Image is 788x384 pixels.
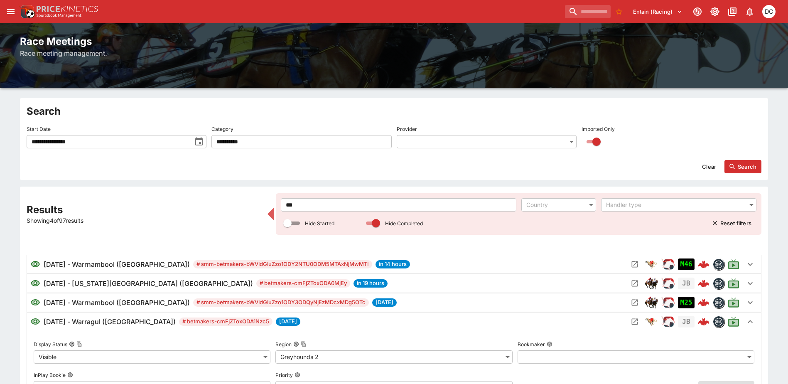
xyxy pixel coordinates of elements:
[518,341,545,348] p: Bookmaker
[728,297,739,308] svg: Live
[725,4,740,19] button: Documentation
[661,296,675,309] img: racing.png
[27,126,51,133] p: Start Date
[34,341,67,348] p: Display Status
[301,341,307,347] button: Copy To Clipboard
[293,341,299,347] button: RegionCopy To Clipboard
[211,126,233,133] p: Category
[645,296,658,309] img: horse_racing.png
[256,279,350,288] span: # betmakers-cmFjZToxODA0MjEy
[44,259,190,269] h6: [DATE] - Warrnambool ([GEOGRAPHIC_DATA])
[728,258,739,270] svg: Live
[582,126,615,133] p: Imported Only
[565,5,611,18] input: search
[707,217,756,230] button: Reset filters
[645,315,658,328] img: greyhound_racing.png
[376,260,410,268] span: in 14 hours
[661,277,675,290] img: racing.png
[305,220,334,227] p: Hide Started
[678,316,695,327] div: Jetbet not yet mapped
[645,277,658,290] div: horse_racing
[628,315,641,328] button: Open Meeting
[69,341,75,347] button: Display StatusCopy To Clipboard
[547,341,552,347] button: Bookmaker
[30,298,40,308] svg: Visible
[275,372,293,379] p: Priority
[3,4,18,19] button: open drawer
[37,14,81,17] img: Sportsbook Management
[76,341,82,347] button: Copy To Clipboard
[44,278,253,288] h6: [DATE] - [US_STATE][GEOGRAPHIC_DATA] ([GEOGRAPHIC_DATA])
[628,258,641,271] button: Open Meeting
[645,277,658,290] img: horse_racing.png
[34,350,270,364] div: Visible
[37,6,98,12] img: PriceKinetics
[661,258,675,271] div: ParallelRacing Handler
[645,258,658,271] img: greyhound_racing.png
[295,372,300,378] button: Priority
[713,259,724,270] img: betmakers.png
[18,3,35,20] img: PriceKinetics Logo
[606,201,743,209] div: Handler type
[30,317,40,327] svg: Visible
[34,372,66,379] p: InPlay Bookie
[44,298,190,308] h6: [DATE] - Warrnambool ([GEOGRAPHIC_DATA])
[678,278,695,289] div: Jetbet not yet mapped
[707,4,722,19] button: Toggle light/dark mode
[724,160,761,173] button: Search
[698,316,709,327] img: logo-cerberus--red.svg
[713,278,724,289] img: betmakers.png
[27,216,263,225] p: Showing 4 of 97 results
[728,278,739,289] svg: Live
[713,297,724,308] div: betmakers
[20,35,768,48] h2: Race Meetings
[612,5,626,18] button: No Bookmarks
[179,318,272,326] span: # betmakers-cmFjZToxODA1Nzc5
[353,279,388,288] span: in 19 hours
[713,316,724,327] div: betmakers
[526,201,583,209] div: Country
[678,258,695,270] div: Imported to Jetbet as OPEN
[20,48,768,58] h6: Race meeting management.
[698,278,709,289] img: logo-cerberus--red.svg
[193,298,369,307] span: # smm-betmakers-bWVldGluZzo1ODY3ODQyNjEzMDcxMDg5OTc
[44,317,176,327] h6: [DATE] - Warragul ([GEOGRAPHIC_DATA])
[67,372,73,378] button: InPlay Bookie
[661,296,675,309] div: ParallelRacing Handler
[628,277,641,290] button: Open Meeting
[661,277,675,290] div: ParallelRacing Handler
[276,318,300,326] span: [DATE]
[191,134,206,149] button: toggle date time picker
[713,258,724,270] div: betmakers
[645,315,658,328] div: greyhound_racing
[762,5,776,18] div: David Crockford
[397,126,417,133] p: Provider
[697,160,721,173] button: Clear
[742,4,757,19] button: Notifications
[628,5,687,18] button: Select Tenant
[275,350,512,364] div: Greyhounds 2
[661,315,675,328] img: racing.png
[30,278,40,288] svg: Visible
[713,297,724,308] img: betmakers.png
[661,315,675,328] div: ParallelRacing Handler
[30,259,40,269] svg: Visible
[728,316,739,327] svg: Live
[385,220,423,227] p: Hide Completed
[678,297,695,308] div: Imported to Jetbet as UNCONFIRMED
[275,341,292,348] p: Region
[193,260,372,268] span: # smm-betmakers-bWVldGluZzo1ODY2NTU0ODM5MTAxNjMwMTI
[713,278,724,289] div: betmakers
[645,296,658,309] div: horse_racing
[27,105,761,118] h2: Search
[27,203,263,216] h2: Results
[698,258,709,270] img: logo-cerberus--red.svg
[372,298,397,307] span: [DATE]
[690,4,705,19] button: Connected to PK
[628,296,641,309] button: Open Meeting
[698,297,709,308] img: logo-cerberus--red.svg
[713,316,724,327] img: betmakers.png
[661,258,675,271] img: racing.png
[645,258,658,271] div: greyhound_racing
[760,2,778,21] button: David Crockford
